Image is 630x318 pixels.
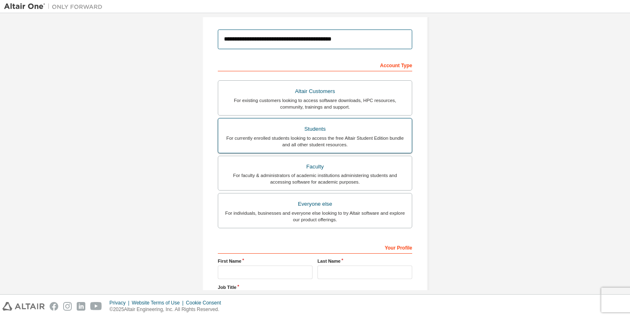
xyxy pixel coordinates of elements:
[63,302,72,311] img: instagram.svg
[218,241,412,254] div: Your Profile
[77,302,85,311] img: linkedin.svg
[317,258,412,264] label: Last Name
[90,302,102,311] img: youtube.svg
[223,123,407,135] div: Students
[223,210,407,223] div: For individuals, businesses and everyone else looking to try Altair software and explore our prod...
[132,300,186,306] div: Website Terms of Use
[110,306,226,313] p: © 2025 Altair Engineering, Inc. All Rights Reserved.
[50,302,58,311] img: facebook.svg
[186,300,226,306] div: Cookie Consent
[223,161,407,173] div: Faculty
[4,2,107,11] img: Altair One
[223,172,407,185] div: For faculty & administrators of academic institutions administering students and accessing softwa...
[223,86,407,97] div: Altair Customers
[2,302,45,311] img: altair_logo.svg
[223,97,407,110] div: For existing customers looking to access software downloads, HPC resources, community, trainings ...
[218,58,412,71] div: Account Type
[218,258,313,264] label: First Name
[223,135,407,148] div: For currently enrolled students looking to access the free Altair Student Edition bundle and all ...
[223,198,407,210] div: Everyone else
[110,300,132,306] div: Privacy
[218,284,412,291] label: Job Title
